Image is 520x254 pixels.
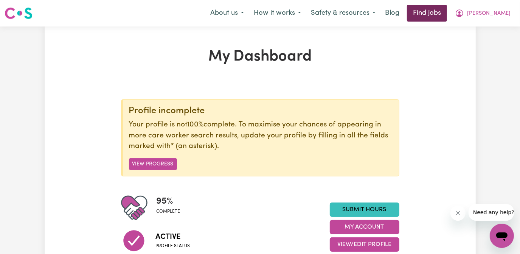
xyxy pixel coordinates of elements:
[330,220,399,234] button: My Account
[490,224,514,248] iframe: Button to launch messaging window
[156,243,190,249] span: Profile status
[157,195,186,221] div: Profile completeness: 95%
[188,121,204,128] u: 100%
[129,106,393,117] div: Profile incomplete
[467,9,511,18] span: [PERSON_NAME]
[157,195,180,208] span: 95 %
[249,5,306,21] button: How it works
[171,143,217,150] span: an asterisk
[157,208,180,215] span: complete
[129,158,177,170] button: View Progress
[129,120,393,152] p: Your profile is not complete. To maximise your chances of appearing in more care worker search re...
[330,237,399,252] button: View/Edit Profile
[5,5,46,11] span: Need any help?
[450,5,515,21] button: My Account
[5,5,33,22] a: Careseekers logo
[205,5,249,21] button: About us
[121,48,399,66] h1: My Dashboard
[330,203,399,217] a: Submit Hours
[5,6,33,20] img: Careseekers logo
[469,204,514,221] iframe: Message from company
[306,5,380,21] button: Safety & resources
[450,206,466,221] iframe: Close message
[156,231,190,243] span: Active
[380,5,404,22] a: Blog
[407,5,447,22] a: Find jobs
